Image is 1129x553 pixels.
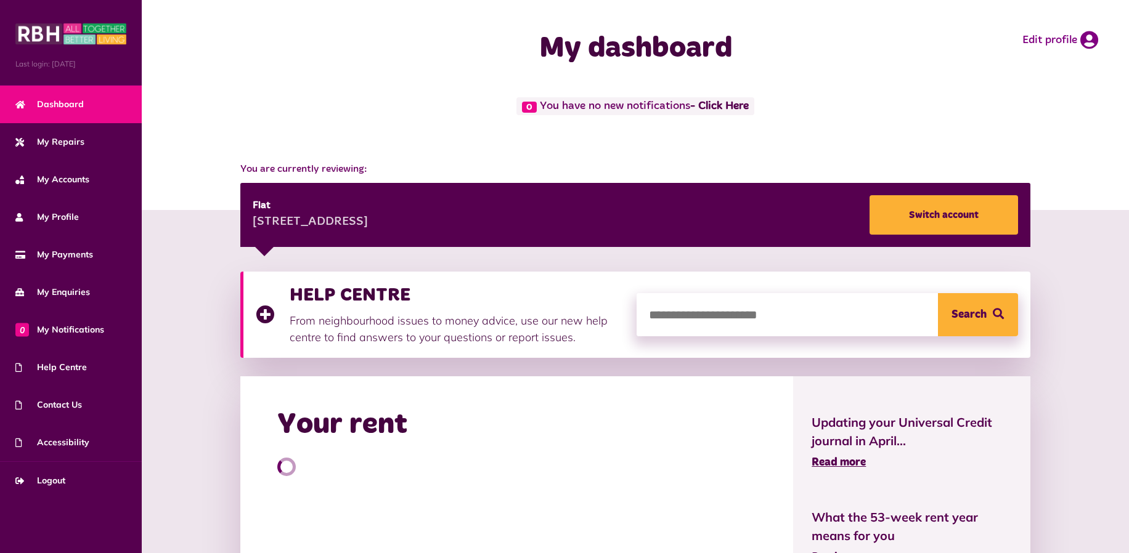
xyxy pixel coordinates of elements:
[253,213,368,232] div: [STREET_ADDRESS]
[516,97,754,115] span: You have no new notifications
[1022,31,1098,49] a: Edit profile
[15,98,84,111] span: Dashboard
[15,135,84,148] span: My Repairs
[812,508,1011,545] span: What the 53-week rent year means for you
[15,398,82,411] span: Contact Us
[15,436,89,449] span: Accessibility
[15,361,87,374] span: Help Centre
[290,312,624,345] p: From neighbourhood issues to money advice, use our new help centre to find answers to your questi...
[15,211,79,224] span: My Profile
[812,413,1011,471] a: Updating your Universal Credit journal in April... Read more
[15,323,29,336] span: 0
[15,173,89,186] span: My Accounts
[522,102,537,113] span: 0
[15,59,126,70] span: Last login: [DATE]
[690,101,749,112] a: - Click Here
[15,248,93,261] span: My Payments
[952,293,987,336] span: Search
[812,413,1011,450] span: Updating your Universal Credit journal in April...
[812,457,866,468] span: Read more
[277,407,407,443] h2: Your rent
[870,195,1018,235] a: Switch account
[15,286,90,299] span: My Enquiries
[401,31,870,67] h1: My dashboard
[15,323,104,336] span: My Notifications
[15,22,126,46] img: MyRBH
[253,198,368,213] div: Flat
[240,162,1030,177] span: You are currently reviewing:
[15,474,65,487] span: Logout
[938,293,1018,336] button: Search
[290,284,624,306] h3: HELP CENTRE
